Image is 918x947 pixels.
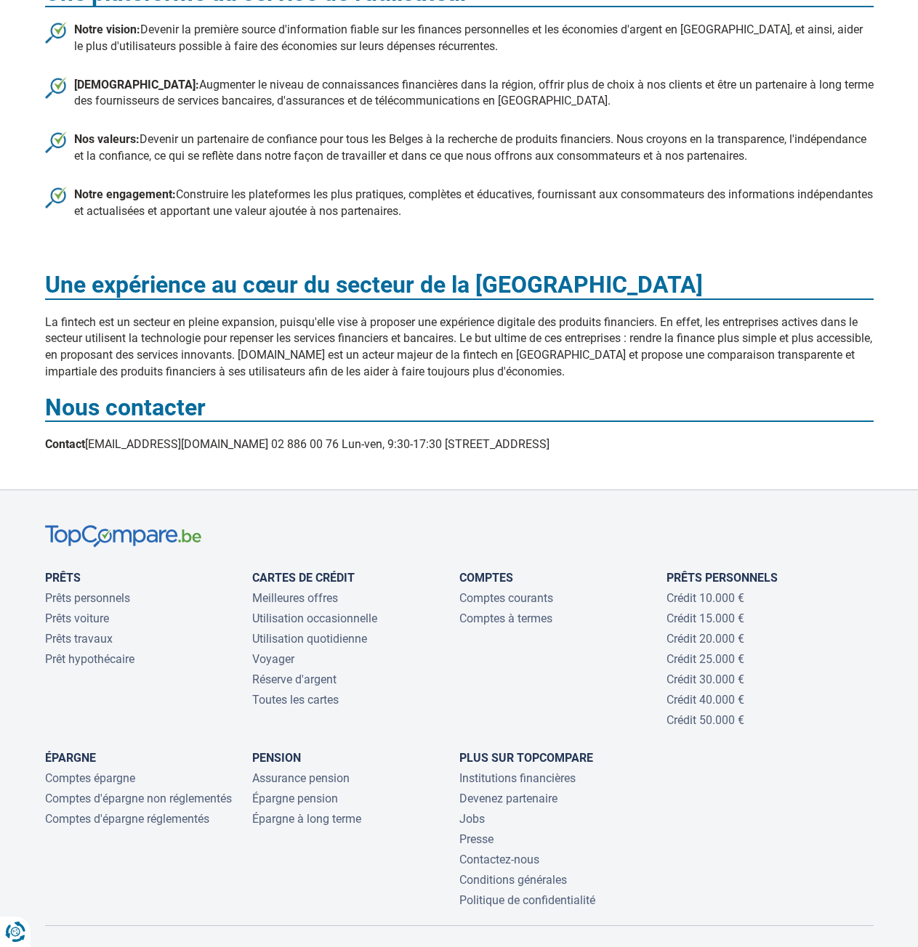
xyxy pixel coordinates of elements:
[45,591,130,605] a: Prêts personnels
[45,187,874,220] li: Construire les plateformes les plus pratiques, complètes et éducatives, fournissant aux consommat...
[459,591,553,605] a: Comptes courants
[252,632,367,646] a: Utilisation quotidienne
[45,771,135,785] a: Comptes épargne
[667,693,744,707] a: Crédit 40.000 €
[74,132,140,146] b: Nos valeurs:
[45,812,209,826] a: Comptes d'épargne réglementés
[252,652,294,666] a: Voyager
[667,632,744,646] a: Crédit 20.000 €
[45,395,874,422] h3: Nous contacter
[667,591,744,605] a: Crédit 10.000 €
[459,792,557,805] a: Devenez partenaire
[45,632,113,646] a: Prêts travaux
[252,792,338,805] a: Épargne pension
[459,771,576,785] a: Institutions financières
[45,131,874,165] li: Devenir un partenaire de confiance pour tous les Belges à la recherche de produits financiers. No...
[45,792,232,805] a: Comptes d'épargne non réglementés
[667,652,744,666] a: Crédit 25.000 €
[667,672,744,686] a: Crédit 30.000 €
[667,713,744,727] a: Crédit 50.000 €
[45,571,81,585] a: Prêts
[45,525,201,548] img: TopCompare
[45,77,874,110] li: Augmenter le niveau de connaissances financières dans la région, offrir plus de choix à nos clien...
[252,611,377,625] a: Utilisation occasionnelle
[667,611,744,625] a: Crédit 15.000 €
[252,693,339,707] a: Toutes les cartes
[45,611,109,625] a: Prêts voiture
[45,437,85,451] b: Contact
[74,187,176,201] b: Notre engagement:
[252,771,350,785] a: Assurance pension
[459,853,539,866] a: Contactez-nous
[459,832,494,846] a: Presse
[252,812,361,826] a: Épargne à long terme
[252,751,301,765] a: Pension
[667,571,778,585] a: Prêts personnels
[459,571,513,585] a: Comptes
[459,611,552,625] a: Comptes à termes
[45,751,96,765] a: Épargne
[74,78,199,92] b: [DEMOGRAPHIC_DATA]:
[252,672,337,686] a: Réserve d'argent
[45,652,134,666] a: Prêt hypothécaire
[45,22,874,55] li: Devenir la première source d'information fiable sur les finances personnelles et les économies d'...
[459,873,567,887] a: Conditions générales
[459,751,593,765] a: Plus sur TopCompare
[74,23,140,36] b: Notre vision:
[459,812,485,826] a: Jobs
[252,571,355,585] a: Cartes de Crédit
[459,893,595,907] a: Politique de confidentialité
[252,591,338,605] a: Meilleures offres
[45,272,874,299] h3: Une expérience au cœur du secteur de la [GEOGRAPHIC_DATA]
